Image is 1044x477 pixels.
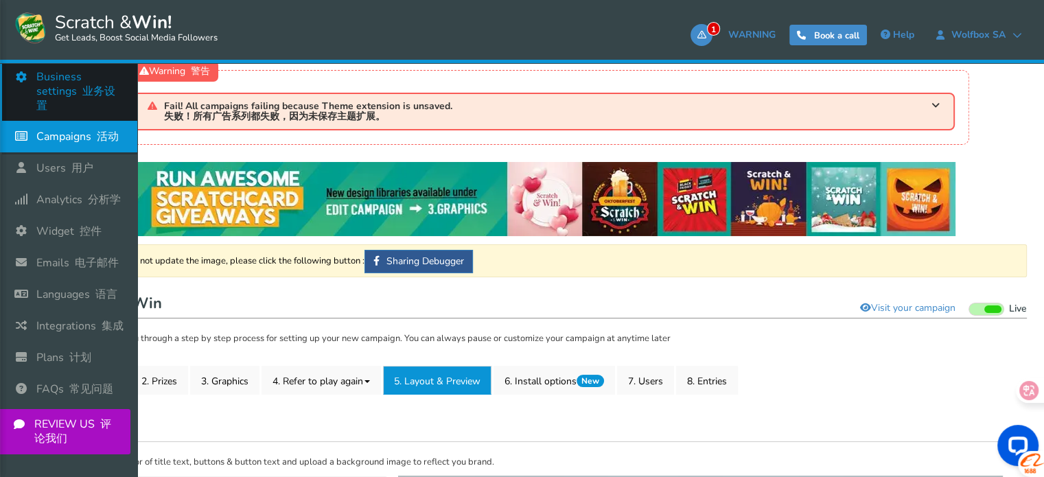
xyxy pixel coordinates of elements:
font: 活动 [97,129,119,144]
div: If Facebook does not update the image, please click the following button : [60,244,1027,277]
p: Cool. Let's take you through a step by step process for setting up your new campaign. You can alw... [60,332,1027,346]
span: Languages [36,288,117,302]
a: Sharing Debugger [364,250,473,273]
h2: Layout [75,408,1013,441]
a: 6. Install options [494,366,615,395]
font: 控件 [80,224,102,239]
h4: Scratch & Win [152,41,454,85]
img: festival-poster-2020.webp [132,162,955,236]
span: New [577,375,604,387]
a: 2. Prizes [130,366,188,395]
span: REVIEW US [34,417,117,446]
span: Plans [36,351,91,365]
span: Fail! All campaigns failing because Theme extension is unsaved. [164,101,452,122]
a: 4. Refer to play again [262,366,381,395]
span: FAQs [36,382,113,397]
small: Get Leads, Boost Social Media Followers [55,33,218,44]
font: 评论我们 [34,417,111,446]
p: Change the color of title text, buttons & button text and upload a background image to reflect yo... [75,456,1013,469]
h1: Scratch & Win [60,291,1027,318]
font: 常见问题 [69,382,113,397]
font: 电子邮件 [75,255,119,270]
span: *** * If you win, you can’t play again. [138,380,467,409]
font: 集成 [102,318,124,334]
a: Book a call [789,25,867,45]
span: 1 [707,22,720,36]
span: Widget [36,224,102,239]
span: Campaigns [36,130,119,144]
a: Visit your campaign [851,296,964,320]
font: 业务设置 [36,84,115,113]
img: appsmav-footer-credit.png [248,423,356,434]
span: Wolfbox SA [944,30,1012,40]
a: 3. Graphics [190,366,259,395]
span: Scratch & [48,10,218,45]
span: Live [1009,303,1027,316]
font: 语言 [95,287,117,302]
a: 7. Users [617,366,674,395]
span: Integrations [36,319,124,334]
span: Users [36,161,93,176]
a: Scratch &Win! Get Leads, Boost Social Media Followers [14,10,218,45]
span: Analytics [36,193,121,207]
a: 8. Entries [676,366,738,395]
font: 分析学 [88,192,121,207]
a: 1WARNING [691,24,782,46]
span: Business settings [36,70,124,113]
div: Warning [132,60,218,82]
a: Help [874,24,921,46]
font: 计划 [69,350,91,365]
strong: Win! [132,10,172,34]
span: Emails [36,256,119,270]
span: Help [893,28,914,41]
span: Book a call [814,30,859,42]
span: WARNING [728,28,776,41]
img: Scratch and Win [14,10,48,45]
font: 失败！所有广告系列都失败，因为未保存主题扩展。 [164,110,385,123]
iframe: LiveChat chat widget [986,419,1044,477]
a: 5. Layout & Preview [383,366,491,395]
font: 警告 [191,65,210,78]
font: 用户 [71,161,93,176]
